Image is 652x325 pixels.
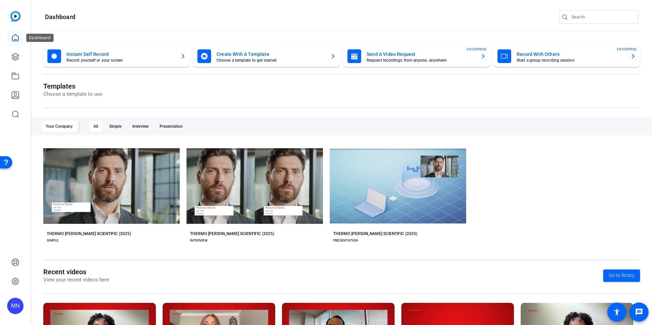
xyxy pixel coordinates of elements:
[155,121,187,132] div: Presentation
[217,58,325,62] mat-card-subtitle: Choose a template to get started
[66,50,175,58] mat-card-title: Instant Self Record
[190,231,274,236] div: THERMO [PERSON_NAME] SCIENTIFIC (2025)
[367,58,475,62] mat-card-subtitle: Request recordings from anyone, anywhere
[42,121,77,132] div: Your Company
[128,121,153,132] div: Interview
[47,231,131,236] div: THERMO [PERSON_NAME] SCIENTIFIC (2025)
[467,47,487,52] span: ENTERPRISE
[613,308,621,316] mat-icon: accessibility
[43,45,190,67] button: Instant Self RecordRecord yourself or your screen
[603,269,640,282] a: Go to library
[190,238,208,243] div: INTERVIEW
[493,45,640,67] button: Record With OthersStart a group recording sessionENTERPRISE
[43,276,109,284] p: View your recent videos here
[333,231,417,236] div: THERMO [PERSON_NAME] SCIENTIFIC (2025)
[7,298,24,314] div: MN
[43,82,102,90] h1: Templates
[26,34,54,42] div: Dashboard
[43,90,102,98] p: Choose a template to use
[333,238,358,243] div: PRESENTATION
[47,238,59,243] div: SIMPLE
[617,47,637,52] span: ENTERPRISE
[517,58,625,62] mat-card-subtitle: Start a group recording session
[635,308,643,316] mat-icon: message
[43,268,109,276] h1: Recent videos
[10,11,21,21] img: blue-gradient.svg
[89,121,102,132] div: All
[609,272,635,279] span: Go to library
[193,45,340,67] button: Create With A TemplateChoose a template to get started
[217,50,325,58] mat-card-title: Create With A Template
[45,13,75,21] h1: Dashboard
[517,50,625,58] mat-card-title: Record With Others
[367,50,475,58] mat-card-title: Send A Video Request
[105,121,125,132] div: Simple
[343,45,490,67] button: Send A Video RequestRequest recordings from anyone, anywhereENTERPRISE
[572,13,633,21] input: Search
[66,58,175,62] mat-card-subtitle: Record yourself or your screen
